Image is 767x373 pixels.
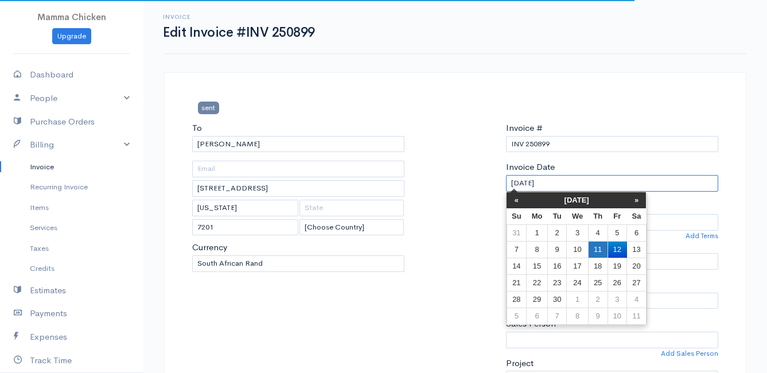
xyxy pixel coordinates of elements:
[567,208,588,225] th: We
[527,308,548,324] td: 6
[299,200,403,216] input: State
[608,274,626,291] td: 26
[627,291,647,308] td: 4
[192,241,227,254] label: Currency
[527,274,548,291] td: 22
[627,308,647,324] td: 11
[588,224,608,241] td: 4
[608,241,626,258] td: 12
[198,102,219,114] span: sent
[192,200,298,216] input: City
[506,357,534,370] label: Project
[52,28,91,45] a: Upgrade
[588,291,608,308] td: 2
[547,224,566,241] td: 2
[507,258,527,274] td: 14
[588,258,608,274] td: 18
[588,241,608,258] td: 11
[163,25,315,40] h1: Edit Invoice #INV 250899
[608,258,626,274] td: 19
[608,291,626,308] td: 3
[547,274,566,291] td: 23
[547,258,566,274] td: 16
[192,122,202,135] label: To
[547,241,566,258] td: 9
[192,161,404,177] input: Email
[527,291,548,308] td: 29
[507,192,527,208] th: «
[627,224,647,241] td: 6
[627,274,647,291] td: 27
[192,180,404,197] input: Address
[567,308,588,324] td: 8
[686,231,718,241] a: Add Terms
[627,208,647,225] th: Sa
[507,241,527,258] td: 7
[527,241,548,258] td: 8
[507,291,527,308] td: 28
[506,122,543,135] label: Invoice #
[588,274,608,291] td: 25
[567,241,588,258] td: 10
[37,11,106,22] span: Mamma Chicken
[627,241,647,258] td: 13
[527,258,548,274] td: 15
[192,219,298,236] input: Zip
[608,308,626,324] td: 10
[507,208,527,225] th: Su
[567,274,588,291] td: 24
[627,258,647,274] td: 20
[661,348,718,359] a: Add Sales Person
[507,274,527,291] td: 21
[527,192,627,208] th: [DATE]
[608,224,626,241] td: 5
[567,224,588,241] td: 3
[507,308,527,324] td: 5
[527,208,548,225] th: Mo
[527,224,548,241] td: 1
[608,208,626,225] th: Fr
[506,161,555,174] label: Invoice Date
[588,308,608,324] td: 9
[567,291,588,308] td: 1
[627,192,647,208] th: »
[163,14,315,20] h6: Invoice
[507,224,527,241] td: 31
[192,136,404,153] input: Client Name
[547,291,566,308] td: 30
[588,208,608,225] th: Th
[547,208,566,225] th: Tu
[567,258,588,274] td: 17
[547,308,566,324] td: 7
[506,175,718,192] input: dd-mm-yyyy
